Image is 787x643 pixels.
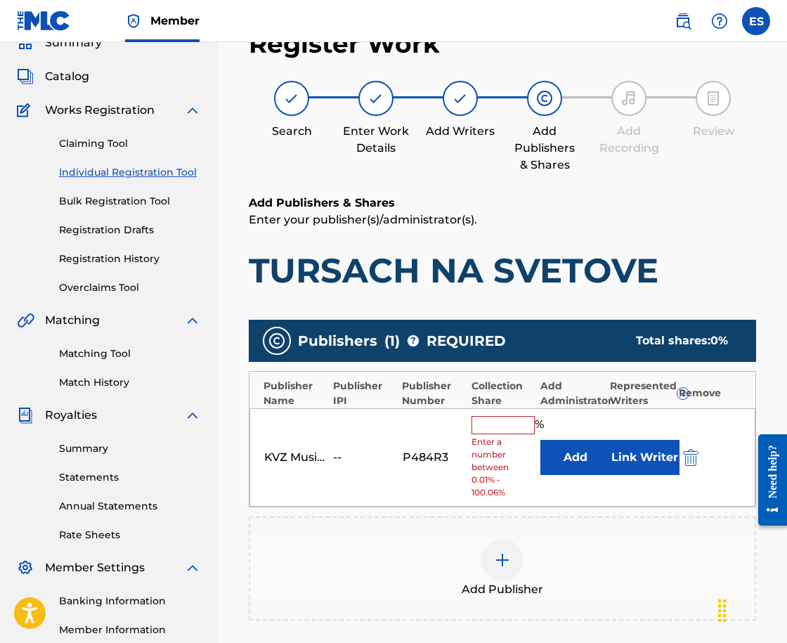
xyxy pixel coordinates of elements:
[283,90,300,107] img: step indicator icon for Search
[368,90,384,107] img: step indicator icon for Enter Work Details
[59,499,201,514] a: Annual Statements
[59,441,201,456] a: Summary
[427,330,506,351] span: REQUIRED
[249,28,440,60] h2: Register Work
[45,559,145,576] span: Member Settings
[45,34,102,51] span: Summary
[59,223,201,238] a: Registration Drafts
[679,386,742,401] div: Remove
[59,594,201,609] a: Banking Information
[402,379,464,408] div: Publisher Number
[45,312,100,329] span: Matching
[17,34,34,51] img: Summary
[509,123,580,174] div: Add Publishers & Shares
[298,330,377,351] span: Publishers
[536,90,553,107] img: step indicator icon for Add Publishers & Shares
[620,90,637,107] img: step indicator icon for Add Recording
[669,7,697,35] a: Public Search
[45,102,155,119] span: Works Registration
[705,90,722,107] img: step indicator icon for Review
[249,195,756,212] h6: Add Publishers & Shares
[748,424,787,537] iframe: Resource Center
[59,165,201,180] a: Individual Registration Tool
[17,102,35,119] img: Works Registration
[705,7,734,35] div: Help
[17,312,34,329] img: Matching
[471,436,533,499] span: Enter a number between 0.01% - 100.06%
[678,123,748,140] div: Review
[59,528,201,543] a: Rate Sheets
[59,252,201,266] a: Registration History
[249,212,756,228] p: Enter your publisher(s)/administrator(s).
[711,590,734,632] div: Плъзни
[710,334,728,347] span: 0 %
[471,379,534,408] div: Collection Share
[59,280,201,295] a: Overclaims Tool
[609,440,679,475] button: Link Writer
[677,388,689,399] span: ?
[264,379,326,408] div: Publisher Name
[452,90,469,107] img: step indicator icon for Add Writers
[17,68,34,85] img: Catalog
[59,136,201,151] a: Claiming Tool
[742,7,770,35] div: User Menu
[59,623,201,637] a: Member Information
[717,576,787,643] div: Джаджи за чат
[540,440,611,475] button: Add
[256,123,327,140] div: Search
[17,559,34,576] img: Member Settings
[683,449,698,466] img: 12a2ab48e56ec057fbd8.svg
[184,102,201,119] img: expand
[408,335,419,346] span: ?
[535,416,547,434] span: %
[717,576,787,643] iframe: Chat Widget
[462,581,543,598] span: Add Publisher
[45,68,89,85] span: Catalog
[17,11,71,31] img: MLC Logo
[333,379,396,408] div: Publisher IPI
[610,379,672,408] div: Represented Writers
[17,34,102,51] a: SummarySummary
[17,407,34,424] img: Royalties
[184,559,201,576] img: expand
[675,13,691,30] img: search
[425,123,495,140] div: Add Writers
[594,123,664,157] div: Add Recording
[540,379,603,408] div: Add Administrator
[494,552,511,569] img: add
[249,249,756,292] h1: TURSACH NA SVETOVE
[59,375,201,390] a: Match History
[341,123,411,157] div: Enter Work Details
[17,68,89,85] a: CatalogCatalog
[636,332,728,349] div: Total shares:
[268,332,285,349] img: publishers
[59,346,201,361] a: Matching Tool
[711,13,728,30] img: help
[150,13,200,29] span: Member
[184,312,201,329] img: expand
[184,407,201,424] img: expand
[125,13,142,30] img: Top Rightsholder
[45,407,97,424] span: Royalties
[59,194,201,209] a: Bulk Registration Tool
[384,330,400,351] span: ( 1 )
[59,470,201,485] a: Statements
